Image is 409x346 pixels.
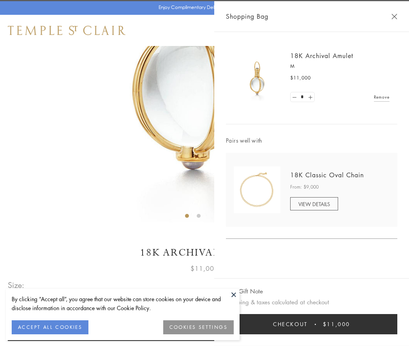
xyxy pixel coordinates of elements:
[323,320,350,328] span: $11,000
[12,320,88,334] button: ACCEPT ALL COOKIES
[226,286,263,296] button: Add Gift Note
[226,136,397,145] span: Pairs well with
[12,295,234,312] div: By clicking “Accept all”, you agree that our website can store cookies on your device and disclos...
[8,246,401,259] h1: 18K Archival Amulet
[190,263,219,274] span: $11,000
[291,92,298,102] a: Set quantity to 0
[226,314,397,334] button: Checkout $11,000
[290,183,319,191] span: From: $9,000
[226,11,268,21] span: Shopping Bag
[8,26,125,35] img: Temple St. Clair
[163,320,234,334] button: COOKIES SETTINGS
[290,171,364,179] a: 18K Classic Oval Chain
[234,55,280,101] img: 18K Archival Amulet
[306,92,314,102] a: Set quantity to 2
[391,14,397,19] button: Close Shopping Bag
[290,74,311,82] span: $11,000
[159,4,247,11] p: Enjoy Complimentary Delivery & Returns
[226,297,397,307] p: Shipping & taxes calculated at checkout
[374,93,390,101] a: Remove
[290,197,338,210] a: VIEW DETAILS
[298,200,330,208] span: VIEW DETAILS
[273,320,308,328] span: Checkout
[290,62,390,70] p: M
[290,51,353,60] a: 18K Archival Amulet
[234,166,280,213] img: N88865-OV18
[8,279,25,291] span: Size:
